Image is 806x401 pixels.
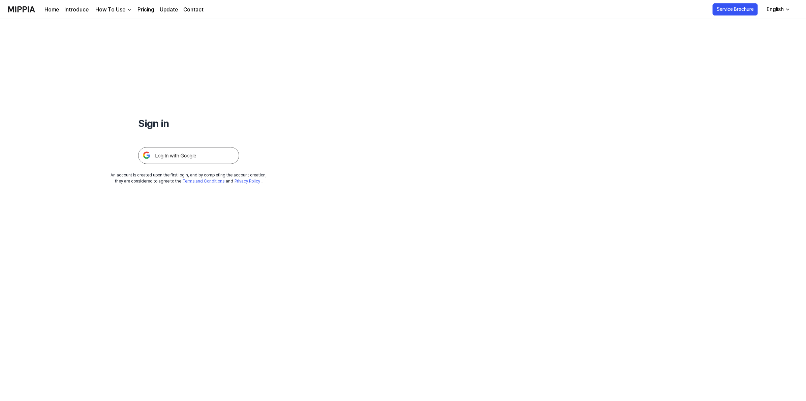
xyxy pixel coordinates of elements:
img: 구글 로그인 버튼 [138,147,239,164]
img: down [127,7,132,12]
a: Home [44,6,59,14]
button: English [761,3,795,16]
button: Service Brochure [713,3,758,15]
a: Privacy Policy [235,179,260,183]
div: How To Use [94,6,127,14]
button: How To Use [94,6,132,14]
a: Pricing [137,6,154,14]
div: An account is created upon the first login, and by completing the account creation, they are cons... [111,172,267,184]
div: English [765,5,785,13]
a: Terms and Conditions [183,179,224,183]
a: Introduce [64,6,89,14]
a: Update [160,6,178,14]
h1: Sign in [138,116,239,131]
a: Contact [183,6,204,14]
